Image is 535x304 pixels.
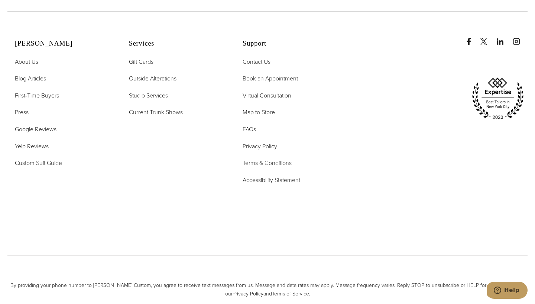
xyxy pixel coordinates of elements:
[468,75,528,122] img: expertise, best tailors in new york city 2020
[129,74,176,83] span: Outside Alterations
[7,281,528,298] span: By providing your phone number to [PERSON_NAME] Custom, you agree to receive text messages from u...
[15,142,49,151] a: Yelp Reviews
[272,290,309,298] a: Terms of Service
[243,142,277,151] a: Privacy Policy
[129,91,168,100] span: Studio Services
[15,91,59,100] span: First-Time Buyers
[15,57,38,66] span: About Us
[243,40,338,48] h2: Support
[129,57,153,66] span: Gift Cards
[513,30,528,45] a: instagram
[233,290,263,298] a: Privacy Policy
[15,108,29,117] a: Press
[243,175,300,185] a: Accessibility Statement
[15,57,110,168] nav: Alan David Footer Nav
[243,57,270,66] span: Contact Us
[487,282,528,300] iframe: Opens a widget where you can chat to one of our agents
[243,125,256,134] a: FAQs
[15,74,46,83] span: Blog Articles
[243,74,298,83] a: Book an Appointment
[465,30,479,45] a: Facebook
[129,74,176,83] a: Outside Alterations
[243,108,275,117] a: Map to Store
[15,74,46,83] a: Blog Articles
[15,159,62,167] span: Custom Suit Guide
[129,40,224,48] h2: Services
[243,91,291,100] span: Virtual Consultation
[243,159,292,167] span: Terms & Conditions
[243,91,291,100] a: Virtual Consultation
[15,125,56,134] a: Google Reviews
[243,57,270,67] a: Contact Us
[129,108,183,117] a: Current Trunk Shows
[480,30,495,45] a: x/twitter
[15,158,62,168] a: Custom Suit Guide
[129,91,168,100] a: Studio Services
[243,57,338,185] nav: Support Footer Nav
[243,158,292,168] a: Terms & Conditions
[496,30,511,45] a: linkedin
[129,57,224,117] nav: Services Footer Nav
[15,57,38,67] a: About Us
[15,91,59,100] a: First-Time Buyers
[15,40,110,48] h2: [PERSON_NAME]
[129,57,153,67] a: Gift Cards
[243,74,298,83] span: Book an Appointment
